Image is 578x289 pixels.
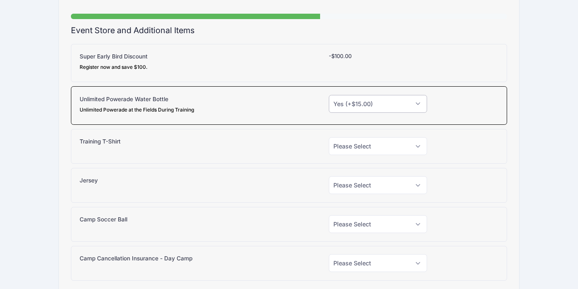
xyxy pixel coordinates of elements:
h2: Event Store and Additional Items [71,26,507,35]
label: Training T-Shirt [80,137,121,146]
label: Jersey [80,176,98,185]
span: -$100.00 [329,53,352,59]
label: Camp Soccer Ball [80,215,127,223]
label: Camp Cancellation Insurance - Day Camp [80,254,192,262]
div: Unlimited Powerade at the Fields During Training [80,106,194,114]
label: Unlimited Powerade Water Bottle [80,95,194,114]
div: Register now and save $100. [80,63,148,71]
label: Super Early Bird Discount [80,52,148,71]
